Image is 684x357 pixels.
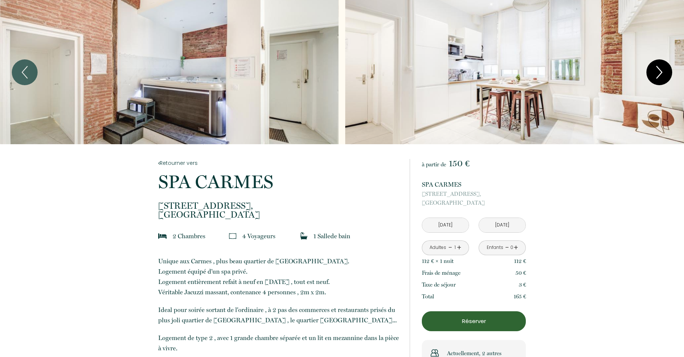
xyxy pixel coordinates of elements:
[422,161,446,168] span: à partir de
[422,190,526,198] span: [STREET_ADDRESS],
[422,218,469,232] input: Arrivée
[449,158,469,169] span: 150 €
[453,244,457,251] div: 1
[422,190,526,207] p: [GEOGRAPHIC_DATA]
[487,244,503,251] div: Enfants
[514,257,526,266] p: 112 €
[510,244,514,251] div: 0
[158,333,400,353] p: Logement de type 2 , avec 1 grande chambre séparée et un lit en mezannine dans la pièce à vivre.
[158,305,400,325] p: Ideal pour soirée sortant de l'ordinaire , à 2 pas des commerces et restaurants prisés du plus jo...
[422,179,526,190] p: SPA CARMES
[173,231,205,241] p: 2 Chambre
[448,242,452,253] a: -
[422,292,434,301] p: Total
[313,231,350,241] p: 1 Salle de bain
[12,59,38,85] button: Previous
[422,311,526,331] button: Réserver
[422,280,456,289] p: Taxe de séjour
[430,244,446,251] div: Adultes
[203,232,205,240] span: s
[158,256,400,297] p: Unique aux Carmes , plus beau quartier de [GEOGRAPHIC_DATA]. Logement équipé d'un spa privé. Loge...
[646,59,672,85] button: Next
[424,317,523,326] p: Réserver
[158,173,400,191] p: SPA CARMES
[158,201,400,219] p: [GEOGRAPHIC_DATA]
[457,242,461,253] a: +
[422,268,461,277] p: Frais de ménage
[242,231,275,241] p: 4 Voyageur
[273,232,275,240] span: s
[505,242,509,253] a: -
[229,232,236,240] img: guests
[422,257,454,266] p: 112 € × 1 nuit
[158,201,400,210] span: [STREET_ADDRESS],
[514,242,518,253] a: +
[158,159,400,167] a: Retourner vers
[514,292,526,301] p: 165 €
[515,268,526,277] p: 50 €
[431,349,439,357] img: users
[479,218,525,232] input: Départ
[519,280,526,289] p: 3 €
